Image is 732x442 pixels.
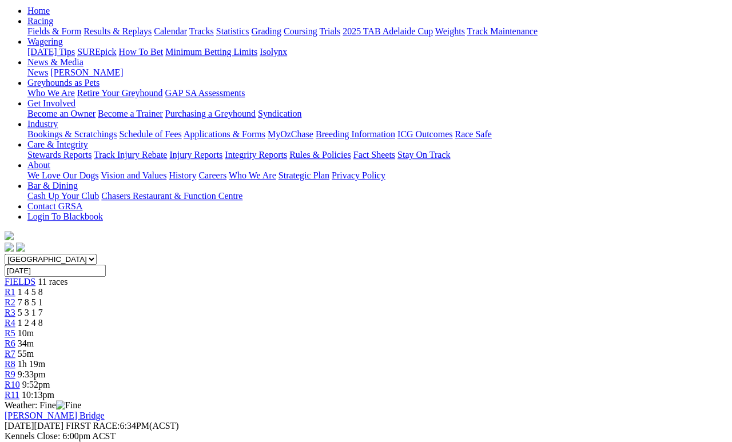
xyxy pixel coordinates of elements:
a: Tracks [189,26,214,36]
span: [DATE] [5,421,34,431]
a: Vision and Values [101,170,166,180]
a: Schedule of Fees [119,129,181,139]
a: Chasers Restaurant & Function Centre [101,191,242,201]
a: Syndication [258,109,301,118]
a: Injury Reports [169,150,222,160]
a: Stewards Reports [27,150,91,160]
a: How To Bet [119,47,164,57]
a: Get Involved [27,98,75,108]
img: facebook.svg [5,242,14,252]
a: R4 [5,318,15,328]
a: Purchasing a Greyhound [165,109,256,118]
a: R9 [5,369,15,379]
span: 6:34PM(ACST) [66,421,179,431]
a: Greyhounds as Pets [27,78,100,87]
a: MyOzChase [268,129,313,139]
a: R3 [5,308,15,317]
a: ICG Outcomes [397,129,452,139]
a: R5 [5,328,15,338]
span: Weather: Fine [5,400,81,410]
a: Who We Are [27,88,75,98]
a: Retire Your Greyhound [77,88,163,98]
span: 5 3 1 7 [18,308,43,317]
div: Racing [27,26,727,37]
a: Coursing [284,26,317,36]
div: Industry [27,129,727,140]
a: R8 [5,359,15,369]
a: Track Maintenance [467,26,538,36]
span: 10m [18,328,34,338]
span: 11 races [38,277,67,286]
a: History [169,170,196,180]
a: Race Safe [455,129,491,139]
a: Fact Sheets [353,150,395,160]
a: R1 [5,287,15,297]
a: Bar & Dining [27,181,78,190]
a: Home [27,6,50,15]
a: 2025 TAB Adelaide Cup [343,26,433,36]
a: Care & Integrity [27,140,88,149]
a: Fields & Form [27,26,81,36]
div: Bar & Dining [27,191,727,201]
div: News & Media [27,67,727,78]
a: Integrity Reports [225,150,287,160]
a: Wagering [27,37,63,46]
span: 55m [18,349,34,359]
a: R11 [5,390,19,400]
a: Strategic Plan [279,170,329,180]
a: Isolynx [260,47,287,57]
a: Rules & Policies [289,150,351,160]
a: GAP SA Assessments [165,88,245,98]
a: Minimum Betting Limits [165,47,257,57]
a: Results & Replays [83,26,152,36]
a: News & Media [27,57,83,67]
a: Track Injury Rebate [94,150,167,160]
a: R6 [5,339,15,348]
span: 9:52pm [22,380,50,389]
a: Grading [252,26,281,36]
a: R2 [5,297,15,307]
a: Industry [27,119,58,129]
span: 1h 19m [18,359,45,369]
a: Privacy Policy [332,170,385,180]
a: Trials [319,26,340,36]
a: FIELDS [5,277,35,286]
a: [DATE] Tips [27,47,75,57]
a: We Love Our Dogs [27,170,98,180]
a: Become an Owner [27,109,96,118]
a: Calendar [154,26,187,36]
a: About [27,160,50,170]
div: Wagering [27,47,727,57]
span: 7 8 5 1 [18,297,43,307]
a: Who We Are [229,170,276,180]
span: 34m [18,339,34,348]
a: News [27,67,48,77]
a: Applications & Forms [184,129,265,139]
a: R7 [5,349,15,359]
span: 10:13pm [22,390,54,400]
a: Racing [27,16,53,26]
a: R10 [5,380,20,389]
span: 1 2 4 8 [18,318,43,328]
a: Login To Blackbook [27,212,103,221]
span: 1 4 5 8 [18,287,43,297]
div: Kennels Close: 6:00pm ACST [5,431,727,441]
a: Breeding Information [316,129,395,139]
img: Fine [56,400,81,411]
img: twitter.svg [16,242,25,252]
a: [PERSON_NAME] Bridge [5,411,105,420]
a: Careers [198,170,226,180]
img: logo-grsa-white.png [5,231,14,240]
